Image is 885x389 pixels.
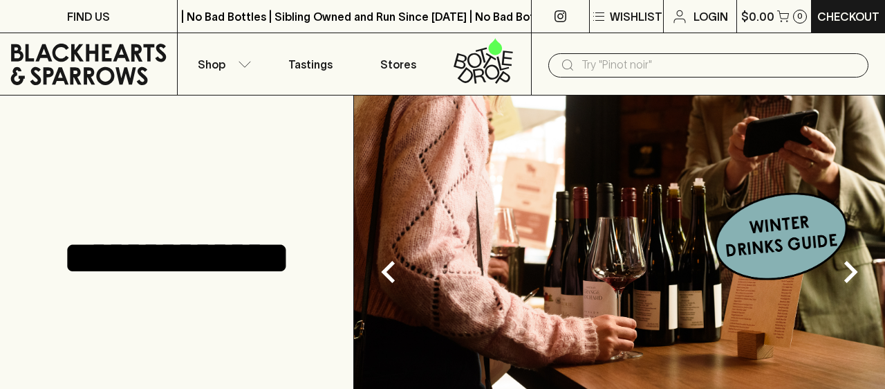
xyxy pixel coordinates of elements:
a: Stores [355,33,443,95]
button: Previous [361,244,416,300]
button: Shop [178,33,266,95]
p: Login [693,8,728,25]
p: Tastings [288,56,333,73]
p: 0 [797,12,803,20]
p: Stores [380,56,416,73]
p: Wishlist [610,8,662,25]
p: Checkout [817,8,879,25]
p: Shop [198,56,225,73]
p: $0.00 [741,8,774,25]
button: Next [823,244,878,300]
p: FIND US [67,8,110,25]
input: Try "Pinot noir" [581,54,857,76]
a: Tastings [266,33,355,95]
